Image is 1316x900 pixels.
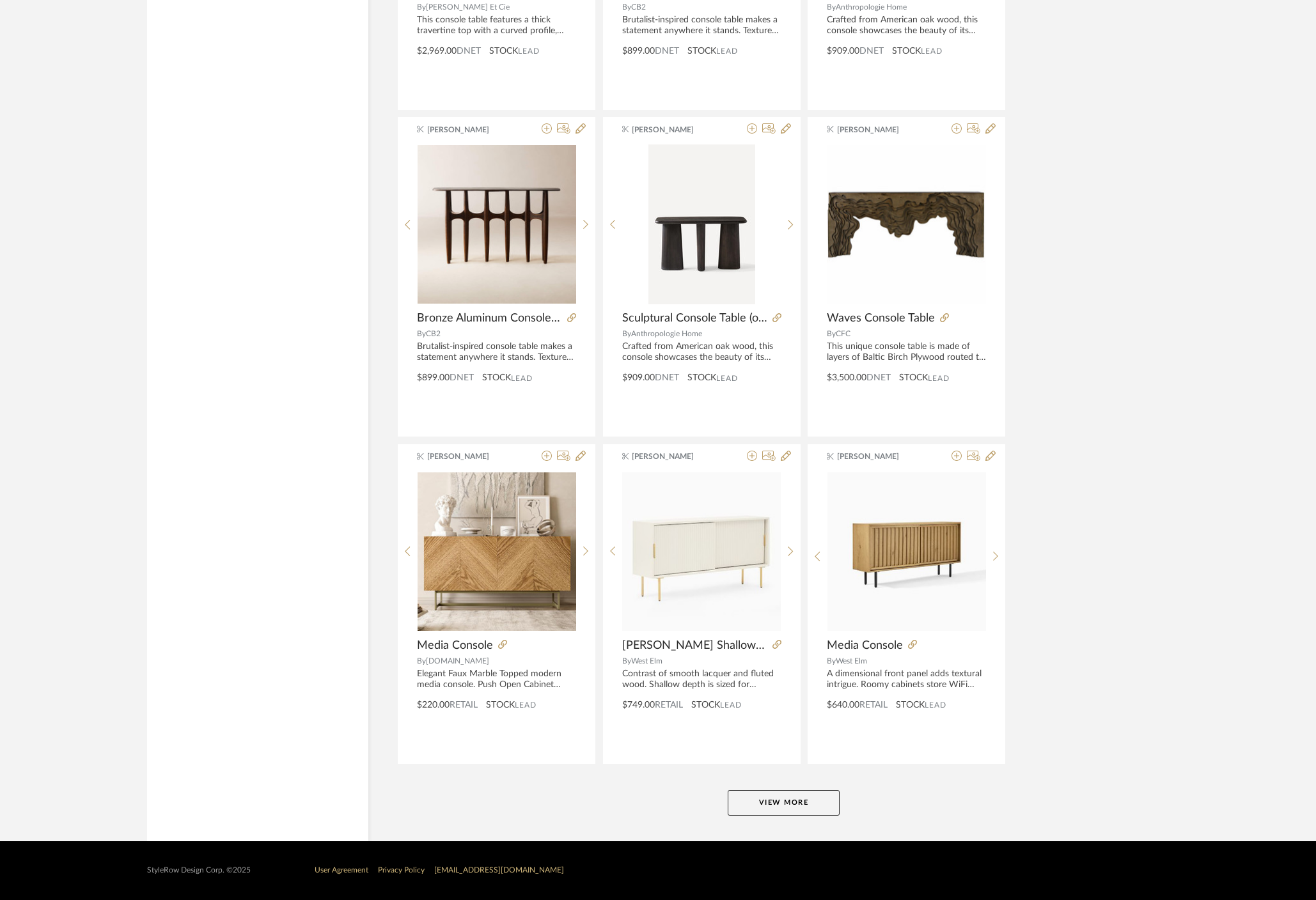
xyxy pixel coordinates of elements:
span: By [827,657,836,665]
span: [PERSON_NAME] [632,451,712,462]
span: $899.00 [622,47,655,56]
span: [PERSON_NAME] Shallow Media Console [622,639,767,653]
span: CB2 [426,330,441,337]
a: User Agreement [315,866,368,874]
div: This console table features a thick travertine top with a curved profile, balanced on two generou... [417,15,576,36]
span: By [417,657,426,665]
span: DNET [866,373,891,382]
span: Lead [921,47,943,56]
img: Media Console [418,472,576,631]
span: Anthropologie Home [631,330,702,337]
span: STOCK [687,371,716,385]
span: By [622,3,631,11]
a: Privacy Policy [378,866,425,874]
span: CB2 [631,3,646,11]
span: Lead [515,701,537,710]
span: STOCK [896,699,925,712]
img: Bronze Aluminum Console Table [418,145,576,304]
span: Lead [716,47,738,56]
img: Quinn Shallow Media Console [622,472,781,631]
span: DNET [450,373,474,382]
div: Contrast of smooth lacquer and fluted wood. Shallow depth is sized for narrower spaces. Sliding d... [622,669,781,690]
span: $899.00 [417,373,450,382]
span: STOCK [892,45,921,58]
span: Lead [716,374,738,383]
span: Bronze Aluminum Console Table [417,311,562,325]
span: Retail [655,701,683,710]
span: DNET [655,373,679,382]
span: [PERSON_NAME] [632,124,712,136]
img: Media Console [827,472,986,631]
span: Anthropologie Home [836,3,907,11]
span: $909.00 [827,47,859,56]
span: [DOMAIN_NAME] [426,657,489,665]
img: Sculptural Console Table (on sale) [648,144,755,304]
div: Crafted from American oak wood, this console showcases the beauty of its natural grain in an mini... [827,15,986,36]
span: By [827,330,836,337]
img: Waves Console Table [827,145,986,304]
span: By [827,3,836,11]
span: By [622,657,631,665]
span: By [417,3,426,11]
span: [PERSON_NAME] Et Cie [426,3,510,11]
span: $3,500.00 [827,373,866,382]
span: $749.00 [622,701,655,710]
span: [PERSON_NAME] [427,451,508,462]
span: Lead [518,47,540,56]
span: By [622,330,631,337]
span: West Elm [836,657,867,665]
span: [PERSON_NAME] [427,124,508,136]
button: View More [728,790,840,816]
span: STOCK [691,699,720,712]
span: DNET [859,47,884,56]
div: 0 [827,472,986,632]
div: Brutalist-inspired console table makes a statement anywhere it stands. Textured cast aluminum wit... [622,15,781,36]
div: Brutalist-inspired console table makes a statement anywhere it stands. Textured cast aluminum wit... [417,341,576,363]
span: Lead [928,374,950,383]
span: Media Console [827,639,903,653]
span: $640.00 [827,701,859,710]
span: Lead [925,701,946,710]
span: $220.00 [417,701,450,710]
span: Sculptural Console Table (on sale) [622,311,767,325]
span: Retail [859,701,888,710]
span: CFC [836,330,850,337]
span: Media Console [417,639,493,653]
div: Crafted from American oak wood, this console showcases the beauty of its natural grain in an mini... [622,341,781,363]
span: West Elm [631,657,662,665]
span: Retail [450,701,478,710]
span: STOCK [482,371,511,385]
span: By [417,330,426,337]
div: A dimensional front panel adds textural intrigue. Roomy cabinets store WiFi routers, books and mo... [827,669,986,690]
div: StyleRow Design Corp. ©2025 [147,865,251,875]
span: $2,969.00 [417,47,457,56]
span: DNET [457,47,481,56]
span: Waves Console Table [827,311,935,325]
a: [EMAIL_ADDRESS][DOMAIN_NAME] [434,866,564,874]
span: [PERSON_NAME] [837,124,918,136]
span: DNET [655,47,679,56]
span: STOCK [899,371,928,385]
span: STOCK [486,699,515,712]
span: Lead [511,374,533,383]
span: Lead [720,701,742,710]
div: Elegant Faux Marble Topped modern media console. Push Open Cabinet Doors: a light touch is all th... [417,669,576,690]
span: STOCK [687,45,716,58]
div: This unique console table is made of layers of Baltic Birch Plywood routed to mimic waves on the ... [827,341,986,363]
span: $909.00 [622,373,655,382]
span: STOCK [489,45,518,58]
span: [PERSON_NAME] [837,451,918,462]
